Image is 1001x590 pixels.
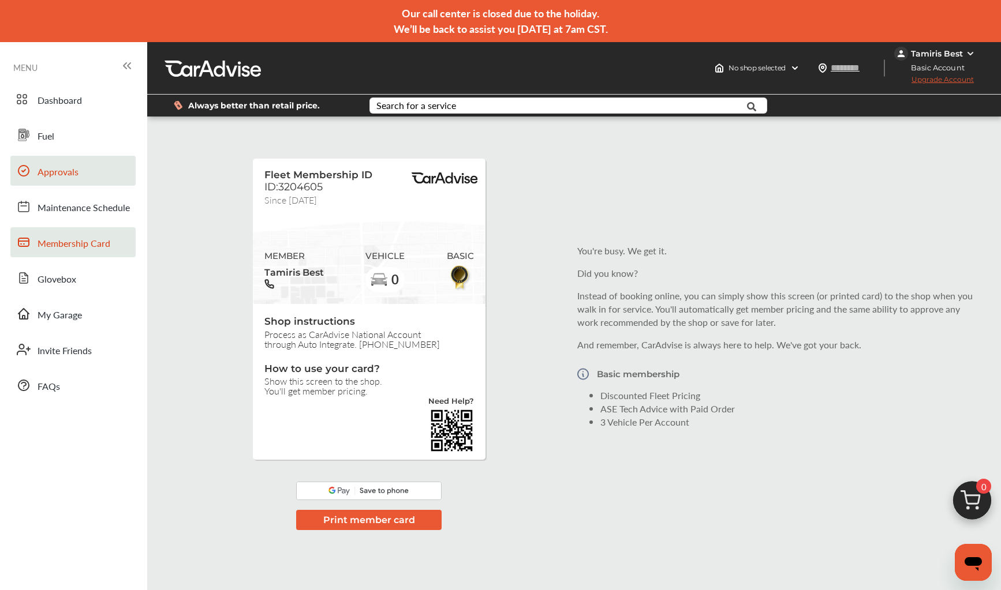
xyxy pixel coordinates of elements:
li: Discounted Fleet Pricing [600,389,981,402]
span: Invite Friends [38,344,92,359]
span: 0 [391,272,399,287]
a: My Garage [10,299,136,329]
img: googlePay.a08318fe.svg [296,482,442,500]
span: Fuel [38,129,54,144]
span: Upgrade Account [894,75,974,89]
a: Glovebox [10,263,136,293]
span: MEMBER [264,251,324,261]
span: Process as CarAdvise National Account through Auto Integrate. [PHONE_NUMBER] [264,329,474,349]
span: Dashboard [38,93,82,108]
a: Maintenance Schedule [10,191,136,221]
img: dollor_label_vector.a70140d1.svg [174,100,182,110]
img: header-divider.bc55588e.svg [884,59,885,77]
span: Tamiris Best [264,264,324,279]
a: Approvals [10,156,136,186]
span: Since [DATE] [264,193,317,203]
span: 0 [976,479,991,494]
p: Instead of booking online, you can simply show this screen (or printed card) to the shop when you... [577,289,981,329]
img: validBarcode.04db607d403785ac2641.png [429,408,474,453]
a: Dashboard [10,84,136,114]
span: Show this screen to the shop. [264,376,474,386]
img: header-home-logo.8d720a4f.svg [715,63,724,73]
p: Did you know? [577,266,981,280]
span: FAQs [38,379,60,394]
a: Print member card [296,513,442,526]
img: Vector.a173687b.svg [577,360,589,388]
li: 3 Vehicle Per Account [600,415,981,429]
div: Tamiris Best [911,48,963,59]
span: Fleet Membership ID [264,169,372,181]
span: No shop selected [729,63,786,73]
a: FAQs [10,370,136,400]
img: cart_icon.3d0951e8.svg [944,476,1000,531]
button: Print member card [296,510,442,530]
a: Need Help? [428,398,474,408]
a: Membership Card [10,227,136,257]
span: Maintenance Schedule [38,201,130,216]
span: Basic Account [895,62,973,74]
span: BASIC [447,251,474,261]
img: BasicPremiumLogo.8d547ee0.svg [410,172,479,184]
img: header-down-arrow.9dd2ce7d.svg [790,63,800,73]
span: VEHICLE [365,251,405,261]
iframe: Button to launch messaging window [955,544,992,581]
div: Search for a service [376,101,456,110]
img: car-basic.192fe7b4.svg [370,271,389,290]
span: How to use your card? [264,363,474,377]
span: My Garage [38,308,82,323]
li: ASE Tech Advice with Paid Order [600,402,981,415]
span: You'll get member pricing. [264,386,474,396]
img: BasicBadge.31956f0b.svg [447,264,473,291]
a: Invite Friends [10,335,136,364]
img: WGsFRI8htEPBVLJbROoPRyZpYNWhNONpIPPETTm6eUC0GeLEiAAAAAElFTkSuQmCC [966,49,975,58]
span: ID:3204605 [264,181,323,193]
img: phone-black.37208b07.svg [264,279,274,289]
span: MENU [13,63,38,72]
span: Approvals [38,165,79,180]
span: Always better than retail price. [188,102,320,110]
span: Shop instructions [264,315,474,329]
p: And remember, CarAdvise is always here to help. We've got your back. [577,338,981,351]
p: You're busy. We get it. [577,244,981,257]
p: Basic membership [597,369,679,379]
a: Fuel [10,120,136,150]
span: Glovebox [38,272,76,287]
img: location_vector.a44bc228.svg [818,63,827,73]
span: Membership Card [38,236,110,251]
img: jVpblrzwTbfkPYzPPzSLxeg0AAAAASUVORK5CYII= [894,47,908,61]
